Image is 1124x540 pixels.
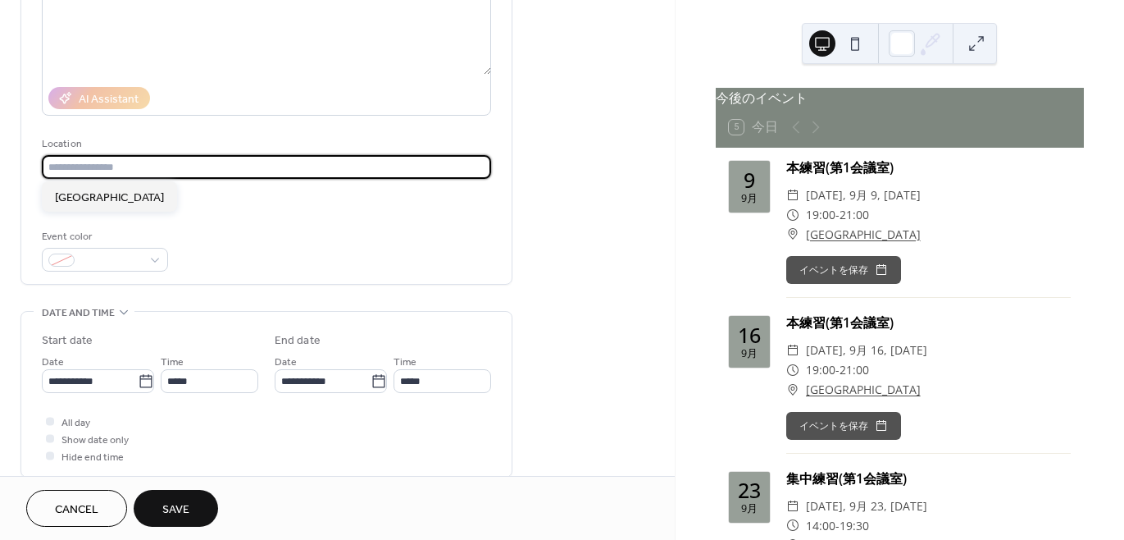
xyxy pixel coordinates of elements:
[806,225,921,245] a: [GEOGRAPHIC_DATA]
[42,228,165,245] div: Event color
[42,332,93,350] div: Start date
[806,185,921,205] span: [DATE], 9月 9, [DATE]
[786,469,1071,488] div: 集中練習(第1会議室)
[741,504,758,515] div: 9月
[42,354,64,371] span: Date
[806,360,835,380] span: 19:00
[134,490,218,527] button: Save
[42,304,115,322] span: Date and time
[786,412,901,440] button: イベントを保存
[741,349,758,359] div: 9月
[786,158,1071,177] div: 本練習(第1会議室)
[738,480,761,501] div: 23
[61,414,90,432] span: All day
[741,194,758,204] div: 9月
[806,380,921,400] a: [GEOGRAPHIC_DATA]
[61,432,129,449] span: Show date only
[835,360,840,380] span: -
[786,205,799,225] div: ​
[275,332,321,350] div: End date
[162,501,189,519] span: Save
[840,205,869,225] span: 21:00
[786,313,1071,332] div: 本練習(第1会議室)
[786,380,799,400] div: ​
[786,341,799,360] div: ​
[394,354,416,371] span: Time
[55,189,164,206] span: [GEOGRAPHIC_DATA]
[161,354,184,371] span: Time
[786,516,799,536] div: ​
[786,185,799,205] div: ​
[786,225,799,245] div: ​
[806,341,927,360] span: [DATE], 9月 16, [DATE]
[806,497,927,516] span: [DATE], 9月 23, [DATE]
[806,205,835,225] span: 19:00
[786,360,799,380] div: ​
[55,501,98,519] span: Cancel
[716,88,1084,108] div: 今後のイベント
[835,516,840,536] span: -
[61,449,124,466] span: Hide end time
[275,354,297,371] span: Date
[835,205,840,225] span: -
[744,170,755,190] div: 9
[840,360,869,380] span: 21:00
[786,497,799,516] div: ​
[738,325,761,346] div: 16
[806,516,835,536] span: 14:00
[786,256,901,284] button: イベントを保存
[840,516,869,536] span: 19:30
[42,135,488,153] div: Location
[26,490,127,527] button: Cancel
